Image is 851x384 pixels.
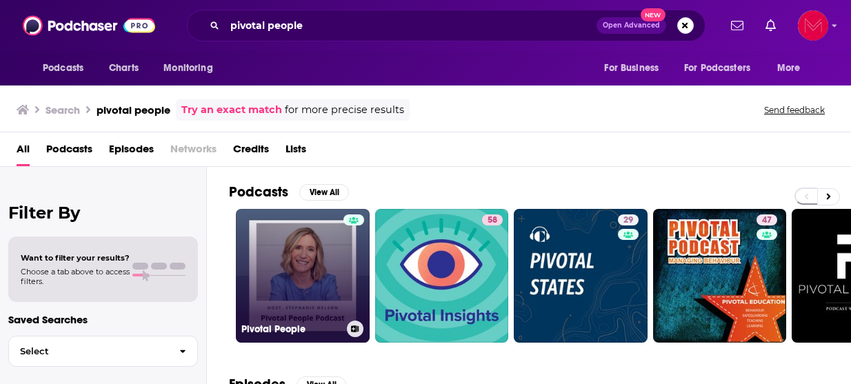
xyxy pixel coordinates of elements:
[285,102,404,118] span: for more precise results
[798,10,828,41] button: Show profile menu
[170,138,217,166] span: Networks
[653,209,787,343] a: 47
[623,214,633,228] span: 29
[109,59,139,78] span: Charts
[8,313,198,326] p: Saved Searches
[229,183,288,201] h2: Podcasts
[286,138,306,166] a: Lists
[482,214,503,225] a: 58
[488,214,497,228] span: 58
[762,214,772,228] span: 47
[23,12,155,39] img: Podchaser - Follow, Share and Rate Podcasts
[768,55,818,81] button: open menu
[604,59,659,78] span: For Business
[97,103,170,117] h3: pivotal people
[100,55,147,81] a: Charts
[109,138,154,166] a: Episodes
[375,209,509,343] a: 58
[154,55,230,81] button: open menu
[225,14,597,37] input: Search podcasts, credits, & more...
[233,138,269,166] a: Credits
[241,323,341,335] h3: Pivotal People
[299,184,349,201] button: View All
[757,214,777,225] a: 47
[46,103,80,117] h3: Search
[603,22,660,29] span: Open Advanced
[33,55,101,81] button: open menu
[8,203,198,223] h2: Filter By
[594,55,676,81] button: open menu
[163,59,212,78] span: Monitoring
[21,253,130,263] span: Want to filter your results?
[46,138,92,166] a: Podcasts
[798,10,828,41] span: Logged in as Pamelamcclure
[760,14,781,37] a: Show notifications dropdown
[675,55,770,81] button: open menu
[8,336,198,367] button: Select
[641,8,665,21] span: New
[229,183,349,201] a: PodcastsView All
[187,10,705,41] div: Search podcasts, credits, & more...
[21,267,130,286] span: Choose a tab above to access filters.
[17,138,30,166] a: All
[725,14,749,37] a: Show notifications dropdown
[798,10,828,41] img: User Profile
[597,17,666,34] button: Open AdvancedNew
[43,59,83,78] span: Podcasts
[514,209,648,343] a: 29
[760,104,829,116] button: Send feedback
[618,214,639,225] a: 29
[236,209,370,343] a: Pivotal People
[777,59,801,78] span: More
[181,102,282,118] a: Try an exact match
[9,347,168,356] span: Select
[684,59,750,78] span: For Podcasters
